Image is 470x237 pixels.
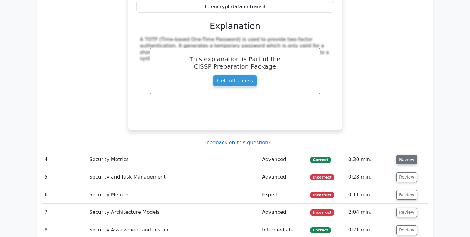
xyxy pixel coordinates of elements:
td: 2:04 min. [346,204,394,221]
td: 0:28 min. [346,168,394,186]
h3: Explanation [140,21,330,32]
span: Incorrect [310,192,334,198]
td: Security Architecture Models [87,204,260,221]
button: Review [396,155,417,164]
td: 0:30 min. [346,151,394,168]
div: A TOTP (Time-based One-Time Password) is used to provide two-factor authentication. It generates ... [140,36,330,62]
td: Advanced [260,204,308,221]
button: Review [396,208,417,217]
td: Expert [260,186,308,204]
span: Correct [310,157,330,163]
span: Incorrect [310,209,334,216]
td: Security and Risk Management [87,168,260,186]
td: Security Metrics [87,186,260,204]
span: Correct [310,227,330,233]
td: Advanced [260,168,308,186]
button: Review [396,225,417,235]
td: 5 [42,168,87,186]
span: Incorrect [310,174,334,180]
button: Review [396,190,417,200]
td: Advanced [260,151,308,168]
td: 6 [42,186,87,204]
td: 0:11 min. [346,186,394,204]
button: Review [396,172,417,182]
td: Security Metrics [87,151,260,168]
a: Get full access [213,75,257,87]
div: To encrypt data in transit [136,1,334,13]
td: 7 [42,204,87,221]
td: 4 [42,151,87,168]
a: Feedback on this question? [204,140,271,145]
